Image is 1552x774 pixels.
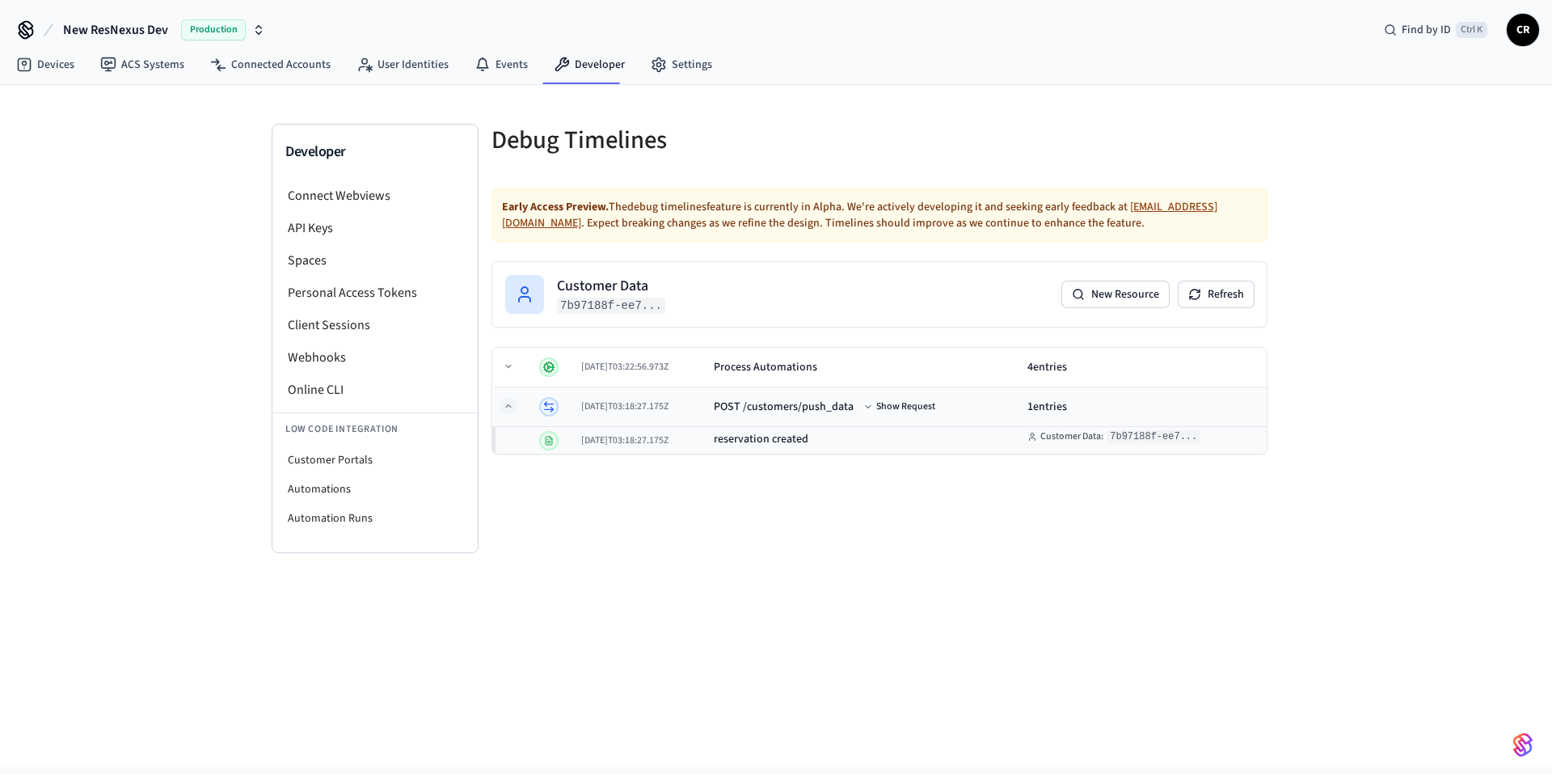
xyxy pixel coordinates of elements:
a: Devices [3,50,87,79]
button: Refresh [1179,281,1254,307]
button: CR [1507,14,1539,46]
code: 7b97188f-ee7... [557,298,665,314]
span: Ctrl K [1456,22,1487,38]
a: Connected Accounts [197,50,344,79]
a: Settings [638,50,725,79]
a: Developer [541,50,638,79]
div: 4 entries [1027,359,1260,375]
span: Find by ID [1402,22,1451,38]
a: [EMAIL_ADDRESS][DOMAIN_NAME] [502,199,1217,231]
li: API Keys [272,212,478,244]
div: [DATE]T03:22:56.973Z [581,361,701,374]
li: Low Code Integration [272,412,478,446]
div: Process Automations [714,359,817,375]
li: Spaces [272,244,478,277]
li: Customer Portals [272,446,478,475]
h3: Developer [285,141,465,163]
a: User Identities [344,50,462,79]
div: 1 entries [1027,399,1260,415]
h2: Customer Data [557,275,648,298]
img: SeamLogoGradient.69752ec5.svg [1513,732,1533,758]
span: Customer Data : [1040,430,1103,443]
code: 7b97188f-ee7... [1107,430,1200,443]
a: Events [462,50,541,79]
h5: Debug Timelines [491,124,870,157]
h3: reservation created [714,431,808,447]
li: Automations [272,475,478,504]
li: Webhooks [272,341,478,374]
div: Find by IDCtrl K [1371,15,1500,44]
li: Automation Runs [272,504,478,533]
li: Personal Access Tokens [272,277,478,309]
button: New Resource [1062,281,1169,307]
li: Online CLI [272,374,478,406]
div: POST /customers/push_data [714,399,854,415]
a: ACS Systems [87,50,197,79]
span: New ResNexus Dev [63,20,168,40]
span: Production [181,19,246,40]
td: [DATE]T03:18:27.175Z [575,427,707,455]
strong: Early Access Preview. [502,199,609,215]
li: Connect Webviews [272,180,478,212]
li: Client Sessions [272,309,478,341]
button: Show Request [860,397,938,417]
div: [DATE]T03:18:27.175Z [581,400,701,413]
div: The debug timelines feature is currently in Alpha. We're actively developing it and seeking early... [491,188,1267,242]
span: CR [1508,15,1537,44]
